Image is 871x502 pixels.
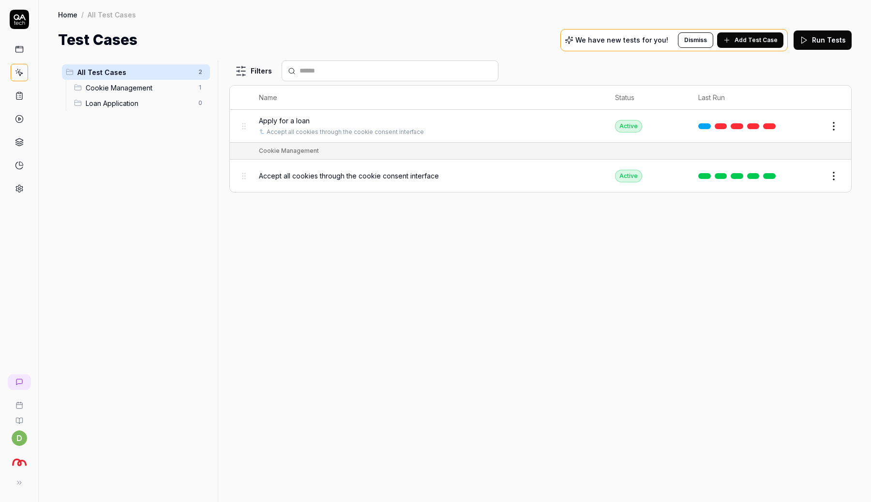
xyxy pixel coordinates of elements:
div: Drag to reorderCookie Management1 [70,80,210,95]
img: Sambla Logo [11,454,28,471]
div: Active [615,120,642,133]
h1: Test Cases [58,29,137,51]
button: Add Test Case [717,32,783,48]
span: Loan Application [86,98,193,108]
span: All Test Cases [77,67,193,77]
div: Cookie Management [259,147,319,155]
button: Dismiss [678,32,713,48]
tr: Accept all cookies through the cookie consent interfaceActive [230,160,851,192]
span: Accept all cookies through the cookie consent interface [259,171,439,181]
button: Filters [229,61,278,81]
span: Cookie Management [86,83,193,93]
button: Run Tests [794,30,852,50]
button: Sambla Logo [4,446,34,473]
a: Home [58,10,77,19]
a: Book a call with us [4,394,34,409]
div: Drag to reorderLoan Application0 [70,95,210,111]
div: Active [615,170,642,182]
th: Name [249,86,606,110]
th: Last Run [689,86,789,110]
tr: Apply for a loanAccept all cookies through the cookie consent interfaceActive [230,110,851,143]
button: d [12,430,27,446]
div: All Test Cases [88,10,136,19]
span: Add Test Case [735,36,778,44]
div: / [81,10,84,19]
a: Accept all cookies through the cookie consent interface [267,128,424,136]
span: 1 [195,82,206,93]
p: We have new tests for you! [575,37,668,44]
span: 2 [195,66,206,78]
a: Documentation [4,409,34,425]
span: Apply for a loan [259,116,310,126]
span: 0 [195,97,206,109]
a: New conversation [8,374,31,390]
th: Status [605,86,689,110]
